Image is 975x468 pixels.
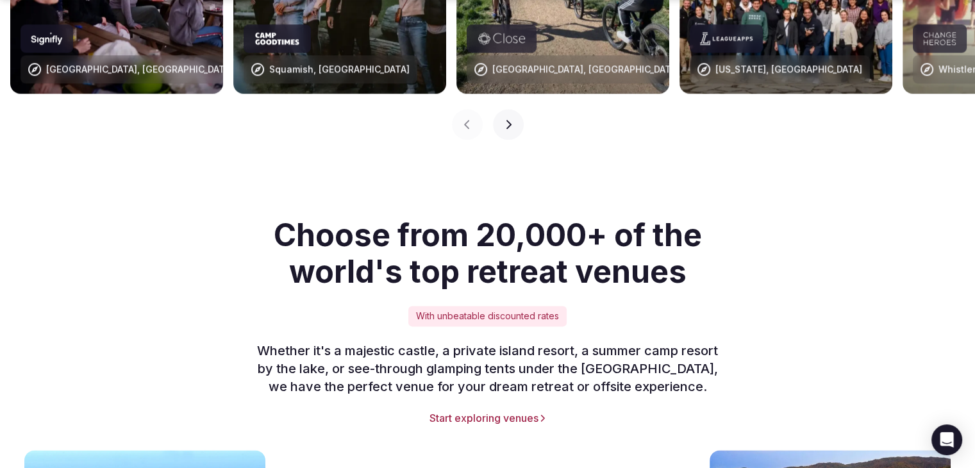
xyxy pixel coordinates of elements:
h2: Choose from 20,000+ of the world's top retreat venues [242,217,734,290]
div: [GEOGRAPHIC_DATA], [GEOGRAPHIC_DATA] [46,63,233,76]
div: Squamish, [GEOGRAPHIC_DATA] [269,63,410,76]
div: Open Intercom Messenger [931,424,962,455]
div: [US_STATE], [GEOGRAPHIC_DATA] [715,63,862,76]
div: [GEOGRAPHIC_DATA], [GEOGRAPHIC_DATA] [492,63,679,76]
p: Whether it's a majestic castle, a private island resort, a summer camp resort by the lake, or see... [242,342,734,396]
svg: LeagueApps company logo [700,32,753,45]
div: With unbeatable discounted rates [408,306,567,326]
a: Start exploring venues [82,411,893,425]
svg: Signify company logo [31,32,63,45]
